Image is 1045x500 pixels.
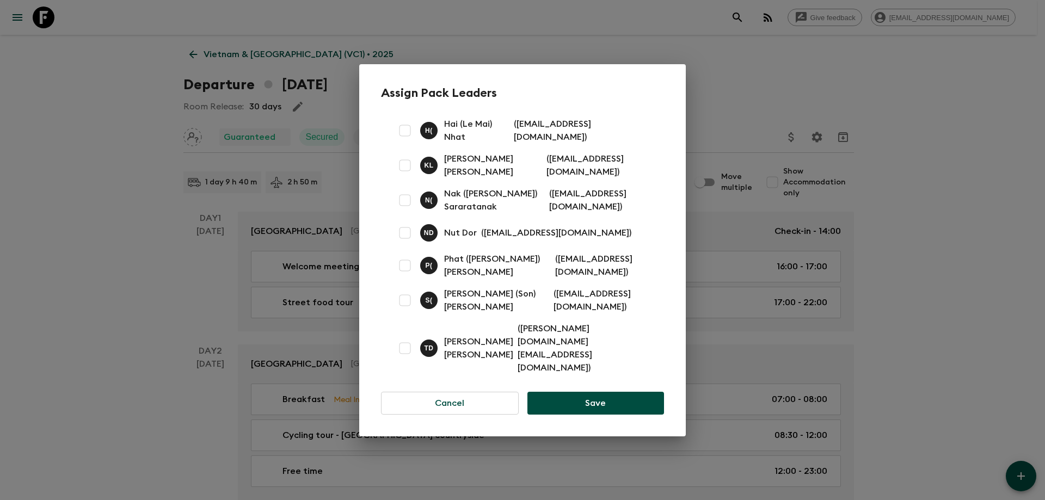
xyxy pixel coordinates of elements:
p: P ( [425,261,432,270]
p: ( [EMAIL_ADDRESS][DOMAIN_NAME] ) [549,187,651,213]
button: Cancel [381,392,519,415]
p: Nak ([PERSON_NAME]) Sararatanak [444,187,545,213]
p: ( [PERSON_NAME][DOMAIN_NAME][EMAIL_ADDRESS][DOMAIN_NAME] ) [518,322,651,374]
p: N ( [425,196,433,205]
p: [PERSON_NAME] [PERSON_NAME] [444,152,542,178]
p: H ( [425,126,433,135]
p: [PERSON_NAME] [PERSON_NAME] [444,335,513,361]
p: K L [424,161,433,170]
p: ( [EMAIL_ADDRESS][DOMAIN_NAME] ) [554,287,651,313]
p: ( [EMAIL_ADDRESS][DOMAIN_NAME] ) [514,118,651,144]
p: [PERSON_NAME] (Son) [PERSON_NAME] [444,287,549,313]
p: Hai (Le Mai) Nhat [444,118,509,144]
p: ( [EMAIL_ADDRESS][DOMAIN_NAME] ) [481,226,631,239]
p: T D [424,344,433,353]
p: ( [EMAIL_ADDRESS][DOMAIN_NAME] ) [546,152,651,178]
button: Save [527,392,664,415]
p: Phat ([PERSON_NAME]) [PERSON_NAME] [444,252,551,279]
h2: Assign Pack Leaders [381,86,664,100]
p: S ( [425,296,432,305]
p: N D [424,229,434,237]
p: Nut Dor [444,226,477,239]
p: ( [EMAIL_ADDRESS][DOMAIN_NAME] ) [555,252,651,279]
